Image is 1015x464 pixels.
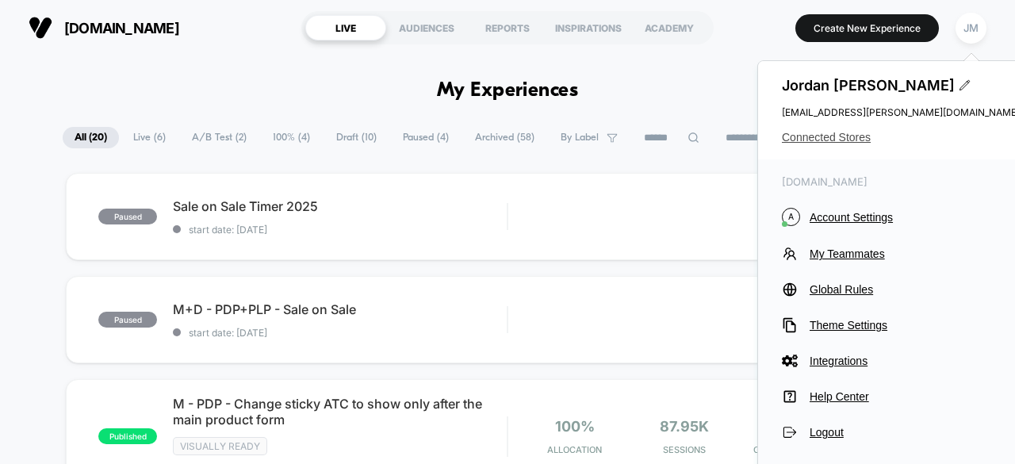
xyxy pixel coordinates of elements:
[24,15,184,40] button: [DOMAIN_NAME]
[261,127,322,148] span: 100% ( 4 )
[956,13,986,44] div: JM
[63,127,119,148] span: All ( 20 )
[555,418,595,435] span: 100%
[98,209,157,224] span: paused
[173,224,507,236] span: start date: [DATE]
[98,428,157,444] span: published
[173,396,507,428] span: M - PDP - Change sticky ATC to show only after the main product form
[173,198,507,214] span: Sale on Sale Timer 2025
[391,127,461,148] span: Paused ( 4 )
[437,79,579,102] h1: My Experiences
[467,15,548,40] div: REPORTS
[463,127,546,148] span: Archived ( 58 )
[29,16,52,40] img: Visually logo
[629,15,710,40] div: ACADEMY
[548,15,629,40] div: INSPIRATIONS
[782,208,800,226] i: A
[660,418,709,435] span: 87.95k
[305,15,386,40] div: LIVE
[64,20,179,36] span: [DOMAIN_NAME]
[547,444,602,455] span: Allocation
[173,437,267,455] span: Visually ready
[324,127,389,148] span: Draft ( 10 )
[951,12,991,44] button: JM
[173,301,507,317] span: M+D - PDP+PLP - Sale on Sale
[634,444,735,455] span: Sessions
[173,327,507,339] span: start date: [DATE]
[743,444,845,455] span: CONVERSION RATE
[98,312,157,328] span: paused
[180,127,259,148] span: A/B Test ( 2 )
[386,15,467,40] div: AUDIENCES
[795,14,939,42] button: Create New Experience
[121,127,178,148] span: Live ( 6 )
[561,132,599,144] span: By Label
